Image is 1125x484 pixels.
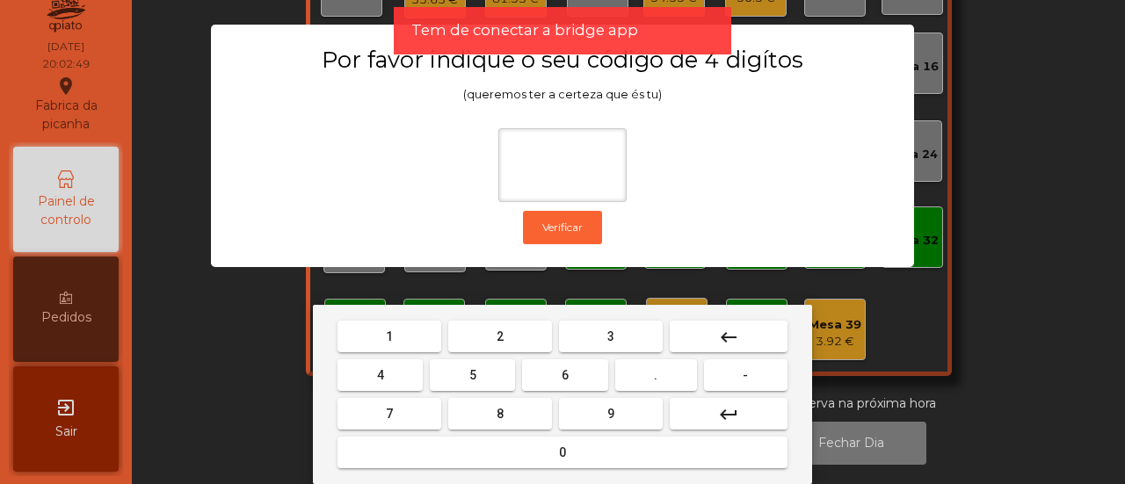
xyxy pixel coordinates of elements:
span: 1 [386,329,393,343]
button: 1 [337,321,441,352]
span: 9 [607,407,614,421]
span: (queremos ter a certeza que és tu) [463,88,662,101]
button: 4 [337,359,423,391]
button: 0 [337,437,787,468]
button: Verificar [523,211,602,244]
button: 9 [559,398,663,430]
button: - [704,359,787,391]
button: 3 [559,321,663,352]
span: 5 [469,368,476,382]
span: . [654,368,657,382]
span: 3 [607,329,614,343]
span: 6 [562,368,569,382]
span: - [743,368,748,382]
h3: Por favor indique o seu código de 4 digítos [245,46,880,74]
button: 7 [337,398,441,430]
span: 4 [377,368,384,382]
button: 2 [448,321,552,352]
span: 8 [497,407,504,421]
mat-icon: keyboard_return [718,404,739,425]
button: 5 [430,359,515,391]
span: 7 [386,407,393,421]
button: 6 [522,359,607,391]
button: 8 [448,398,552,430]
span: 2 [497,329,504,343]
button: . [615,359,697,391]
mat-icon: keyboard_backspace [718,327,739,348]
span: Tem de conectar a bridge app [411,19,638,41]
span: 0 [559,445,566,459]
